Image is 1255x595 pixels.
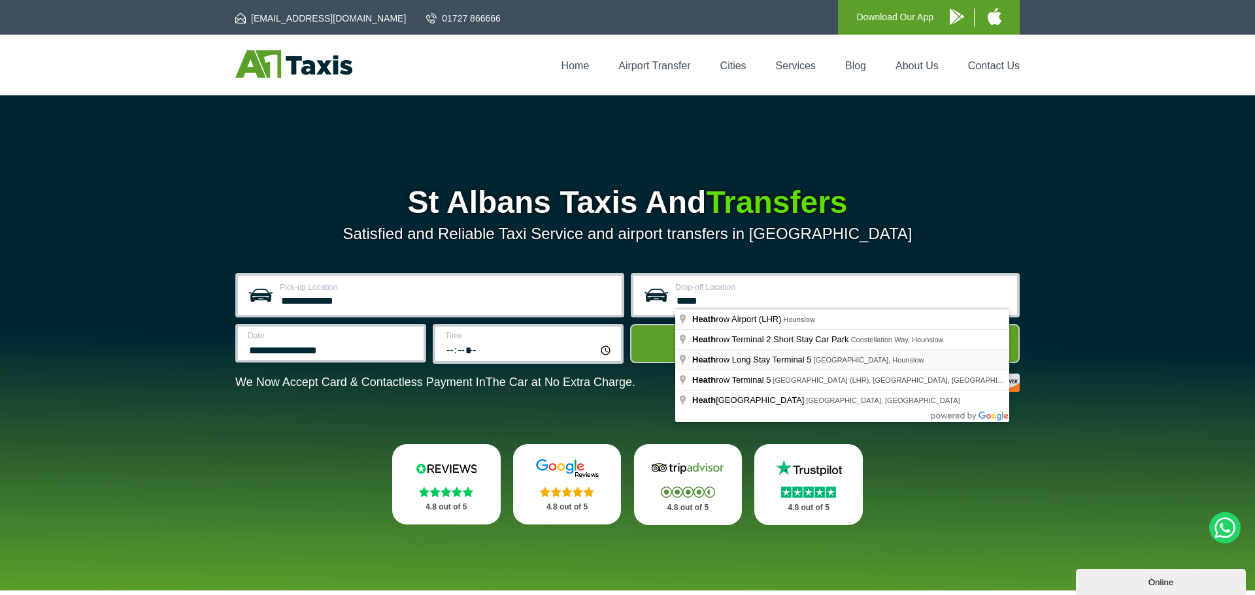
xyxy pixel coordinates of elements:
[950,8,964,25] img: A1 Taxis Android App
[895,60,939,71] a: About Us
[692,355,814,364] span: row Long Stay Terminal 5
[754,444,863,525] a: Trustpilot Stars 4.8 out of 5
[706,185,847,219] span: Transfers
[851,336,944,344] span: Constellation Way, Hounslow
[540,487,594,497] img: Stars
[561,60,590,71] a: Home
[692,395,716,405] span: Heath
[769,500,848,516] p: 4.8 out of 5
[634,444,743,525] a: Tripadvisor Stars 4.8 out of 5
[781,487,836,498] img: Stars
[407,458,486,478] img: Reviews.io
[235,187,1020,218] h1: St Albans Taxis And
[692,314,716,324] span: Heath
[235,225,1020,243] p: Satisfied and Reliable Taxi Service and airport transfers in [GEOGRAPHIC_DATA]
[806,396,960,404] span: [GEOGRAPHIC_DATA], [GEOGRAPHIC_DATA]
[280,283,614,291] label: Pick-up Location
[692,334,716,344] span: Heath
[618,60,690,71] a: Airport Transfer
[426,12,501,25] a: 01727 866666
[769,458,848,478] img: Trustpilot
[692,375,716,385] span: Heath
[235,12,406,25] a: [EMAIL_ADDRESS][DOMAIN_NAME]
[1076,566,1248,595] iframe: chat widget
[235,50,352,78] img: A1 Taxis St Albans LTD
[648,458,727,478] img: Tripadvisor
[407,499,486,515] p: 4.8 out of 5
[648,500,728,516] p: 4.8 out of 5
[392,444,501,524] a: Reviews.io Stars 4.8 out of 5
[692,334,851,344] span: row Terminal 2 Short Stay Car Park
[248,332,416,340] label: Date
[486,376,635,389] span: The Car at No Extra Charge.
[527,499,607,515] p: 4.8 out of 5
[419,487,473,497] img: Stars
[528,458,607,478] img: Google
[692,395,806,405] span: [GEOGRAPHIC_DATA]
[773,376,1105,384] span: [GEOGRAPHIC_DATA] (LHR), [GEOGRAPHIC_DATA], [GEOGRAPHIC_DATA], [GEOGRAPHIC_DATA]
[661,487,715,498] img: Stars
[513,444,622,524] a: Google Stars 4.8 out of 5
[692,355,716,364] span: Heath
[235,376,635,389] p: We Now Accept Card & Contactless Payment In
[776,60,816,71] a: Services
[720,60,746,71] a: Cities
[675,283,1009,291] label: Drop-off Location
[968,60,1020,71] a: Contact Us
[784,315,815,323] span: Hounslow
[692,375,773,385] span: row Terminal 5
[445,332,613,340] label: Time
[856,9,933,25] p: Download Our App
[845,60,866,71] a: Blog
[692,314,784,324] span: row Airport (LHR)
[814,356,924,364] span: [GEOGRAPHIC_DATA], Hounslow
[630,324,1020,363] button: Get Quote
[988,8,1001,25] img: A1 Taxis iPhone App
